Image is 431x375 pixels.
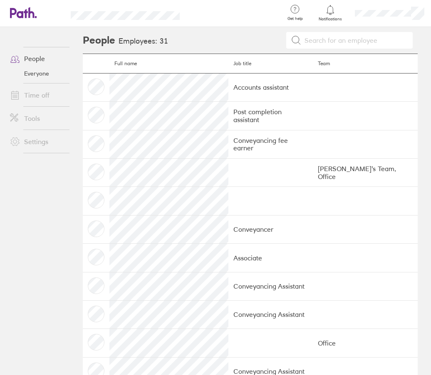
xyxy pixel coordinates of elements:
[228,54,312,74] th: Job title
[109,54,228,74] th: Full name
[119,37,168,46] h3: Employees: 31
[282,16,309,21] span: Get help
[3,133,70,150] a: Settings
[83,27,115,54] h2: People
[228,244,312,272] td: Associate
[228,73,312,101] td: Accounts assistant
[3,87,70,103] a: Time off
[313,158,418,186] td: [PERSON_NAME]'s Team, Office
[228,130,312,158] td: Conveyancing fee earner
[317,17,344,22] span: Notifications
[228,102,312,130] td: Post completion assistant
[313,329,418,357] td: Office
[3,110,70,127] a: Tools
[3,67,70,80] a: Everyone
[228,300,312,328] td: Conveyancing Assistant
[301,32,408,48] input: Search for an employee
[228,215,312,243] td: Conveyancer
[3,50,70,67] a: People
[313,54,418,74] th: Team
[317,4,344,22] a: Notifications
[228,272,312,300] td: Conveyancing Assistant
